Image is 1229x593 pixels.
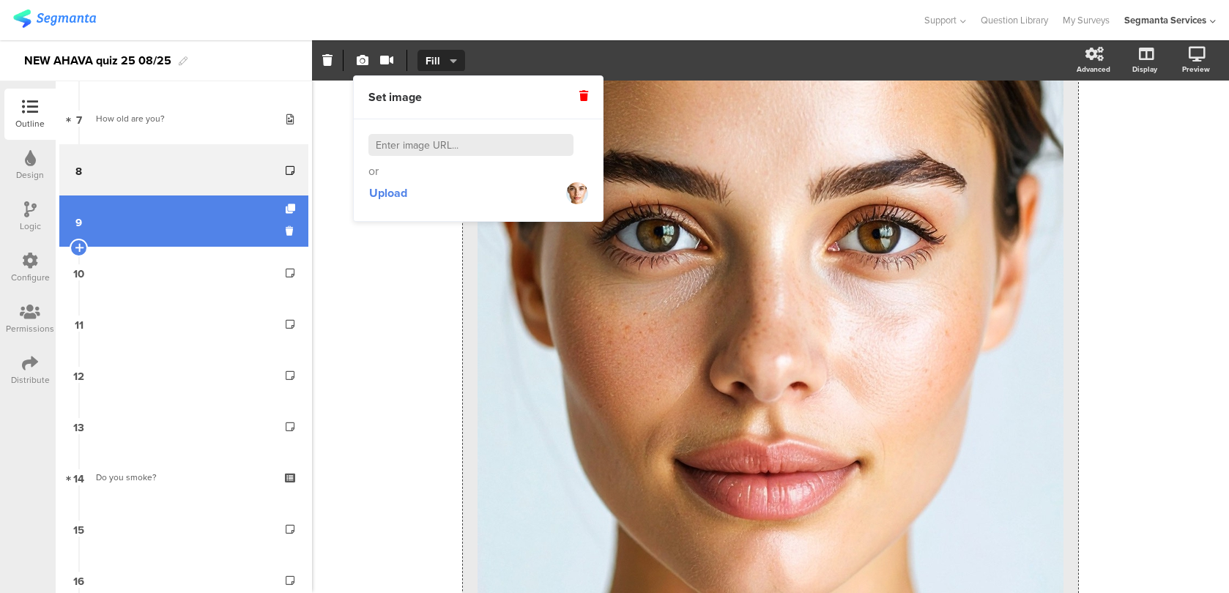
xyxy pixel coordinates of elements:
[924,13,957,27] span: Support
[73,572,84,588] span: 16
[11,271,50,284] div: Configure
[417,50,465,72] button: Fill
[15,117,45,130] div: Outline
[73,418,84,434] span: 13
[566,182,588,204] img: https%3A%2F%2Fd3718dnoaommpf.cloudfront.net%2Fquestion%2Fa5429ab948932fd85b35.jpeg
[368,180,408,206] button: Upload
[1124,13,1206,27] div: Segmanta Services
[59,144,308,195] a: 8
[73,469,84,485] span: 14
[286,224,298,238] i: Delete
[75,213,82,229] span: 9
[96,111,271,126] div: How old are you?
[59,349,308,400] a: 12
[1182,64,1210,75] div: Preview
[11,373,50,387] div: Distribute
[426,53,455,69] span: Fill
[59,400,308,452] a: 13
[1077,64,1110,75] div: Advanced
[59,195,308,247] a: 9
[20,220,41,233] div: Logic
[73,367,84,383] span: 12
[16,168,44,182] div: Design
[6,322,54,335] div: Permissions
[24,49,171,72] div: NEW AHAVA quiz 25 08/25
[75,162,82,178] span: 8
[13,10,96,28] img: segmanta logo
[75,316,83,332] span: 11
[59,452,308,503] a: 14 Do you smoke?
[76,111,82,127] span: 7
[59,298,308,349] a: 11
[368,163,379,179] span: or
[368,89,422,105] span: Set image
[73,264,84,280] span: 10
[96,470,271,485] div: Do you smoke?
[59,247,308,298] a: 10
[59,503,308,554] a: 15
[73,521,84,537] span: 15
[59,93,308,144] a: 7 How old are you?
[286,204,298,214] i: Duplicate
[1132,64,1157,75] div: Display
[369,184,407,201] span: Upload
[368,134,573,156] input: Enter image URL...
